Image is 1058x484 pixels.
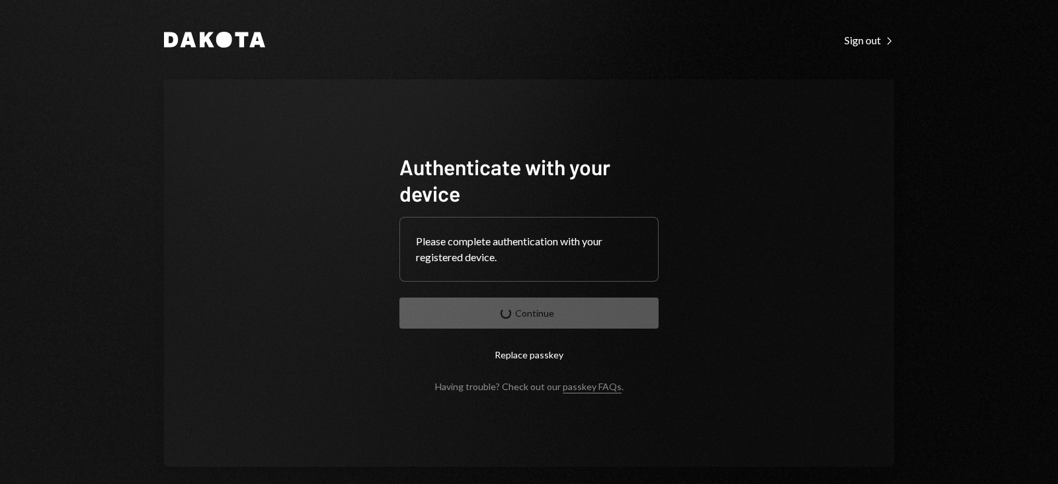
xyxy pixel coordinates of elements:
div: Sign out [844,34,894,47]
a: Sign out [844,32,894,47]
div: Having trouble? Check out our . [435,381,624,392]
div: Please complete authentication with your registered device. [416,233,642,265]
h1: Authenticate with your device [399,153,659,206]
a: passkey FAQs [563,381,622,393]
button: Replace passkey [399,339,659,370]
